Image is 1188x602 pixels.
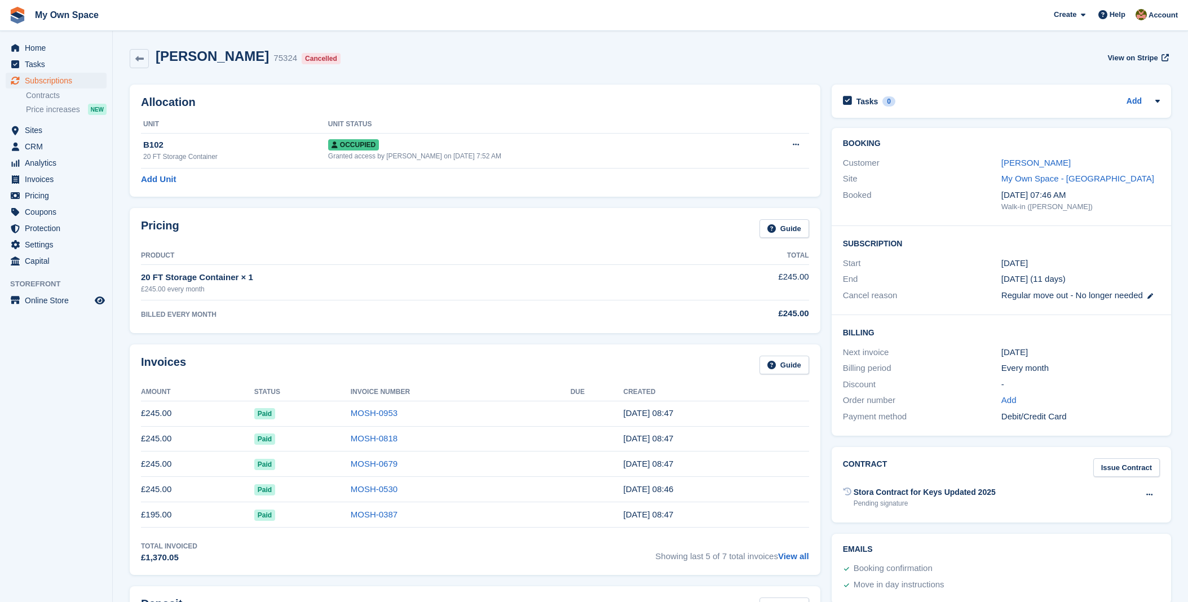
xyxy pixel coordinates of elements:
a: menu [6,171,107,187]
div: [DATE] [1001,346,1160,359]
a: menu [6,56,107,72]
a: Add [1001,394,1017,407]
a: menu [6,253,107,269]
div: Walk-in ([PERSON_NAME]) [1001,201,1160,213]
span: Subscriptions [25,73,92,88]
span: Invoices [25,171,92,187]
th: Due [571,383,624,401]
div: 20 FT Storage Container × 1 [141,271,666,284]
div: 0 [882,96,895,107]
span: [DATE] (11 days) [1001,274,1066,284]
span: Account [1149,10,1178,21]
span: Occupied [328,139,379,150]
div: Start [843,257,1001,270]
span: CRM [25,139,92,154]
div: £1,370.05 [141,551,197,564]
a: Add Unit [141,173,176,186]
div: Discount [843,378,1001,391]
a: My Own Space [30,6,103,24]
span: Create [1054,9,1076,20]
td: £245.00 [141,452,254,477]
time: 2025-07-05 07:47:40 UTC [623,433,673,443]
div: Every month [1001,362,1160,375]
a: menu [6,40,107,56]
th: Created [623,383,809,401]
div: End [843,273,1001,286]
th: Invoice Number [351,383,571,401]
span: Settings [25,237,92,253]
span: Capital [25,253,92,269]
a: MOSH-0530 [351,484,398,494]
a: View on Stripe [1103,48,1171,67]
time: 2025-08-05 07:47:17 UTC [623,408,673,418]
a: menu [6,188,107,203]
a: menu [6,204,107,220]
h2: Contract [843,458,887,477]
span: Paid [254,510,275,521]
a: menu [6,139,107,154]
h2: Pricing [141,219,179,238]
div: Pending signature [854,498,996,508]
span: Pricing [25,188,92,203]
div: Order number [843,394,1001,407]
span: Storefront [10,278,112,290]
div: [DATE] 07:46 AM [1001,189,1160,202]
span: Paid [254,433,275,445]
a: menu [6,122,107,138]
div: 20 FT Storage Container [143,152,328,162]
td: £245.00 [141,401,254,426]
img: stora-icon-8386f47178a22dfd0bd8f6a31ec36ba5ce8667c1dd55bd0f319d3a0aa187defe.svg [9,7,26,24]
span: Help [1110,9,1125,20]
div: Move in day instructions [854,578,944,592]
span: Coupons [25,204,92,220]
h2: Tasks [856,96,878,107]
span: Tasks [25,56,92,72]
h2: [PERSON_NAME] [156,48,269,64]
th: Status [254,383,351,401]
th: Unit [141,116,328,134]
div: £245.00 [666,307,809,320]
a: menu [6,155,107,171]
time: 2025-04-05 07:47:25 UTC [623,510,673,519]
span: Sites [25,122,92,138]
time: 2025-06-05 07:47:37 UTC [623,459,673,468]
div: Cancel reason [843,289,1001,302]
h2: Allocation [141,96,809,109]
a: menu [6,293,107,308]
span: Price increases [26,104,80,115]
a: Add [1127,95,1142,108]
a: MOSH-0679 [351,459,398,468]
a: MOSH-0953 [351,408,398,418]
a: [PERSON_NAME] [1001,158,1071,167]
div: Granted access by [PERSON_NAME] on [DATE] 7:52 AM [328,151,751,161]
span: Paid [254,459,275,470]
span: Online Store [25,293,92,308]
a: menu [6,220,107,236]
a: My Own Space - [GEOGRAPHIC_DATA] [1001,174,1154,183]
h2: Billing [843,326,1160,338]
img: Keely Collin [1136,9,1147,20]
div: Booking confirmation [854,562,933,576]
h2: Booking [843,139,1160,148]
h2: Emails [843,545,1160,554]
span: Paid [254,484,275,495]
div: Site [843,172,1001,185]
div: 75324 [273,52,297,65]
a: Issue Contract [1093,458,1160,477]
a: Price increases NEW [26,103,107,116]
div: B102 [143,139,328,152]
span: View on Stripe [1107,52,1158,64]
div: Customer [843,157,1001,170]
th: Amount [141,383,254,401]
h2: Invoices [141,356,186,374]
h2: Subscription [843,237,1160,249]
a: menu [6,237,107,253]
th: Total [666,247,809,265]
div: Cancelled [302,53,341,64]
div: BILLED EVERY MONTH [141,309,666,320]
a: MOSH-0818 [351,433,398,443]
div: NEW [88,104,107,115]
th: Unit Status [328,116,751,134]
div: Total Invoiced [141,541,197,551]
span: Home [25,40,92,56]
